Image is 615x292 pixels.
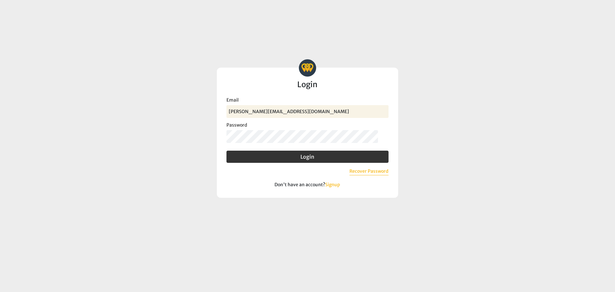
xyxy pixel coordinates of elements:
[325,182,340,188] a: Signup
[226,96,389,104] label: Email
[226,105,389,118] input: Email
[226,121,389,129] label: Password
[226,182,389,188] p: Don't have an account?
[226,80,389,89] h2: Login
[226,151,389,163] button: Login
[349,168,389,175] button: Recover Password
